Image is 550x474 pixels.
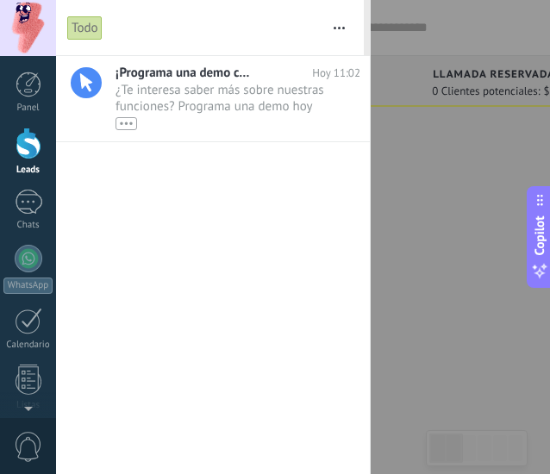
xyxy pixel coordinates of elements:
span: ¿Te interesa saber más sobre nuestras funciones? Programa una demo hoy mismo! [116,82,328,130]
div: WhatsApp [3,278,53,294]
div: Chats [3,220,53,231]
span: Copilot [531,216,548,256]
div: Leads [3,165,53,176]
span: ¡Programa una demo con un experto! [116,65,253,81]
div: Panel [3,103,53,114]
span: Hoy 11:02 [312,65,360,81]
div: ••• [116,117,137,130]
div: Calendario [3,340,53,351]
div: Todo [67,16,103,41]
a: ¡Programa una demo con un experto! Hoy 11:02 ¿Te interesa saber más sobre nuestras funciones? Pro... [56,56,370,141]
